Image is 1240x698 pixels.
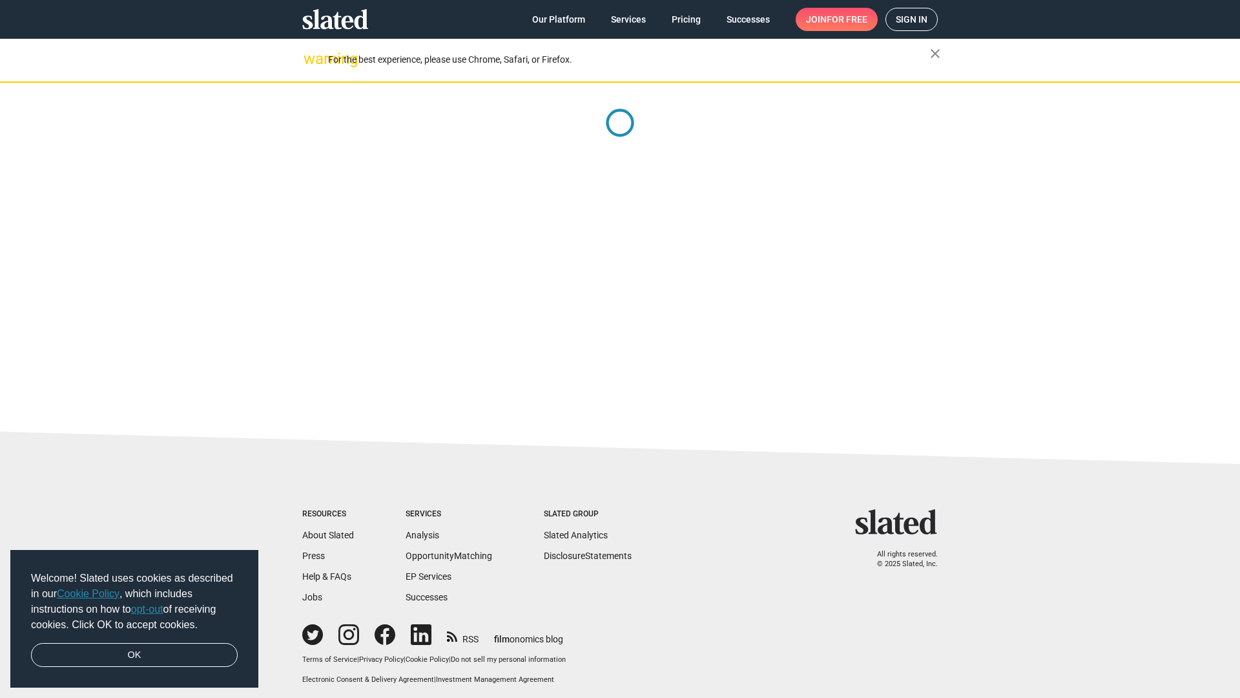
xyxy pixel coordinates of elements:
[544,551,632,561] a: DisclosureStatements
[532,8,585,31] span: Our Platform
[434,675,436,684] span: |
[885,8,938,31] a: Sign in
[406,655,449,664] a: Cookie Policy
[404,655,406,664] span: |
[302,551,325,561] a: Press
[57,588,119,599] a: Cookie Policy
[406,571,451,582] a: EP Services
[727,8,770,31] span: Successes
[451,655,566,665] button: Do not sell my personal information
[302,655,357,664] a: Terms of Service
[406,592,448,602] a: Successes
[406,509,492,520] div: Services
[806,8,867,31] span: Join
[328,51,930,69] div: For the best experience, please use Chrome, Safari, or Firefox.
[302,592,322,602] a: Jobs
[716,8,780,31] a: Successes
[436,675,554,684] a: Investment Management Agreement
[302,530,354,540] a: About Slated
[357,655,359,664] span: |
[31,643,238,668] a: dismiss cookie message
[304,51,319,67] mat-icon: warning
[896,8,927,30] span: Sign in
[827,8,867,31] span: for free
[406,551,492,561] a: OpportunityMatching
[927,46,943,61] mat-icon: close
[449,655,451,664] span: |
[359,655,404,664] a: Privacy Policy
[544,509,632,520] div: Slated Group
[522,8,595,31] a: Our Platform
[302,675,434,684] a: Electronic Consent & Delivery Agreement
[601,8,656,31] a: Services
[863,550,938,569] p: All rights reserved. © 2025 Slated, Inc.
[672,8,701,31] span: Pricing
[302,509,354,520] div: Resources
[131,604,163,615] a: opt-out
[661,8,711,31] a: Pricing
[10,550,258,688] div: cookieconsent
[447,626,479,646] a: RSS
[544,530,608,540] a: Slated Analytics
[796,8,878,31] a: Joinfor free
[302,571,351,582] a: Help & FAQs
[494,623,563,646] a: filmonomics blog
[494,634,510,644] span: film
[31,571,238,633] span: Welcome! Slated uses cookies as described in our , which includes instructions on how to of recei...
[611,8,646,31] span: Services
[406,530,439,540] a: Analysis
